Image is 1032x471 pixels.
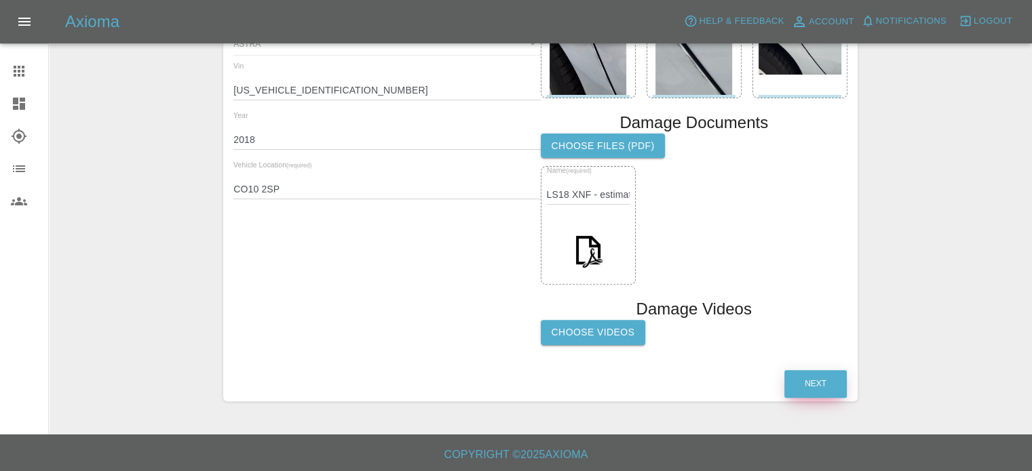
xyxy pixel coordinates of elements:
h6: Copyright © 2025 Axioma [11,445,1021,464]
button: Help & Feedback [681,11,787,32]
h1: Damage Documents [619,112,768,134]
span: Vin [233,62,244,70]
small: (required) [566,168,591,174]
h1: Damage Videos [636,298,751,320]
a: Account [788,11,858,33]
span: Notifications [876,14,947,29]
span: Help & Feedback [699,14,784,29]
button: Open drawer [8,5,41,38]
span: Name [547,166,592,174]
small: (required) [286,162,311,168]
button: Notifications [858,11,950,32]
span: Logout [974,14,1012,29]
label: Choose Videos [541,320,646,345]
button: Logout [955,11,1016,32]
span: Vehicle Location [233,161,311,169]
h5: Axioma [65,11,119,33]
label: Choose files (pdf) [541,134,666,159]
span: Year [233,111,248,119]
span: Account [809,14,854,30]
button: Next [784,370,847,398]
